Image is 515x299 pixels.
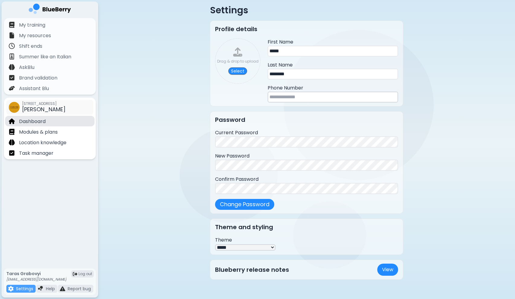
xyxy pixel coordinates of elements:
img: file icon [9,118,15,124]
p: First Name [268,38,398,46]
p: Assistant Blu [19,85,49,92]
img: file icon [9,139,15,145]
img: upload [233,47,242,57]
p: Taras Grabovyi [6,271,66,276]
img: file icon [9,54,15,60]
img: company logo [29,4,71,16]
p: Brand validation [19,74,57,82]
button: Change Password [215,199,274,210]
div: Drag & drop to upload [217,59,259,64]
h2: Password [215,115,398,124]
p: Task manager [19,150,53,157]
img: file icon [9,64,15,70]
span: [PERSON_NAME] [22,106,66,113]
img: file icon [9,85,15,91]
span: Log out [79,271,92,276]
p: Current Password [215,129,398,136]
img: file icon [60,286,65,291]
img: file icon [9,43,15,49]
img: company thumbnail [9,102,20,113]
img: file icon [9,75,15,81]
p: Settings [16,286,33,291]
p: Last Name [268,61,398,69]
p: Shift ends [19,43,42,50]
img: logout [73,272,77,276]
img: file icon [9,150,15,156]
p: My resources [19,32,51,39]
p: Report bug [68,286,91,291]
img: file icon [8,286,14,291]
p: New Password [215,152,398,160]
span: [STREET_ADDRESS] [22,101,66,106]
p: AskBlu [19,64,34,71]
h2: Profile details [215,24,398,34]
a: View [377,264,398,276]
img: file icon [9,32,15,38]
button: Select [228,67,247,75]
p: Dashboard [19,118,46,125]
p: Theme [215,236,275,244]
p: Help [46,286,55,291]
h2: Blueberry release notes [215,265,289,274]
h2: Theme and styling [215,223,398,232]
p: My training [19,21,45,29]
img: file icon [9,129,15,135]
p: Summer like an Italian [19,53,71,60]
img: file icon [9,22,15,28]
p: Confirm Password [215,176,398,183]
p: Phone Number [268,84,398,92]
p: [EMAIL_ADDRESS][DOMAIN_NAME] [6,277,66,282]
img: file icon [38,286,43,291]
p: Location knowledge [19,139,66,146]
p: Settings [210,5,403,16]
p: Modules & plans [19,128,58,136]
